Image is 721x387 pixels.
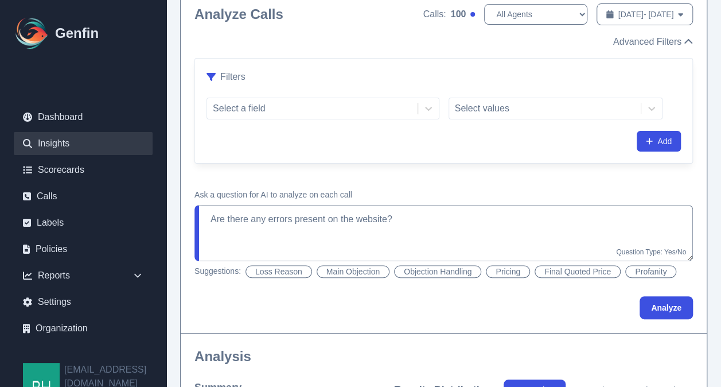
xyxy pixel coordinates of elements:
[194,265,241,278] span: Suggestions:
[14,106,153,129] a: Dashboard
[194,205,693,261] textarea: Are there any errors present on the website?
[486,265,530,278] button: Pricing
[451,7,466,21] span: 100
[14,291,153,314] a: Settings
[613,35,693,49] button: Advanced Filters
[14,264,153,287] div: Reports
[14,238,153,261] a: Policies
[14,132,153,155] a: Insights
[55,24,99,42] h1: Genfin
[14,185,153,208] a: Calls
[14,317,153,340] a: Organization
[220,70,245,84] h3: Filters
[14,15,50,52] img: Logo
[423,7,446,21] span: Calls:
[640,296,693,319] button: Analyze
[637,131,681,152] button: Add
[317,265,389,278] button: Main Objection
[194,347,693,366] h2: Analysis
[535,265,621,278] button: Final Quoted Price
[194,189,693,200] h4: Ask a question for AI to analyze on each call
[194,5,283,24] h2: Analyze Calls
[613,35,681,49] span: Advanced Filters
[14,211,153,234] a: Labels
[14,158,153,181] a: Scorecards
[618,9,674,20] span: [DATE] - [DATE]
[245,265,312,278] button: Loss Reason
[616,248,686,256] span: Question Type: Yes/No
[597,3,693,25] button: [DATE]- [DATE]
[394,265,481,278] button: Objection Handling
[625,265,676,278] button: Profanity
